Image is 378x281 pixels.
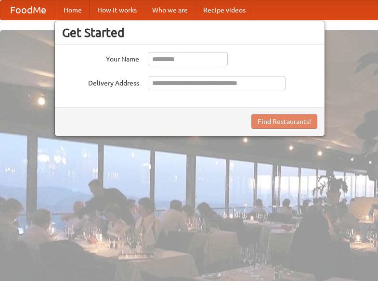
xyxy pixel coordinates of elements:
[144,0,196,20] a: Who we are
[62,76,139,88] label: Delivery Address
[196,0,253,20] a: Recipe videos
[56,0,90,20] a: Home
[0,0,56,20] a: FoodMe
[62,52,139,64] label: Your Name
[251,114,317,129] button: Find Restaurants!
[90,0,144,20] a: How it works
[62,25,317,40] h3: Get Started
